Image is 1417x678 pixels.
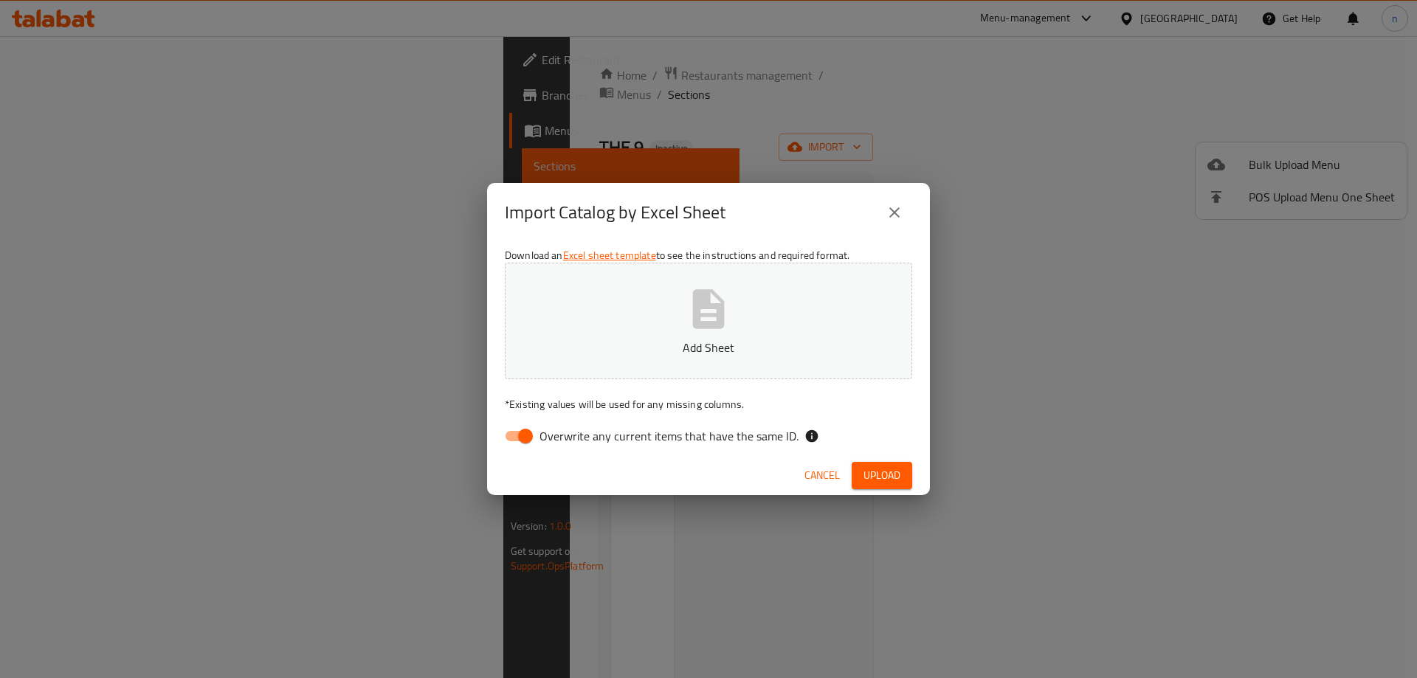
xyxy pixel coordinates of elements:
button: Add Sheet [505,263,912,379]
button: Upload [852,462,912,489]
span: Cancel [804,466,840,485]
button: close [877,195,912,230]
span: Overwrite any current items that have the same ID. [539,427,799,445]
p: Existing values will be used for any missing columns. [505,397,912,412]
button: Cancel [799,462,846,489]
svg: If the overwrite option isn't selected, then the items that match an existing ID will be ignored ... [804,429,819,443]
h2: Import Catalog by Excel Sheet [505,201,725,224]
span: Upload [863,466,900,485]
div: Download an to see the instructions and required format. [487,242,930,456]
a: Excel sheet template [563,246,656,265]
p: Add Sheet [528,339,889,356]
